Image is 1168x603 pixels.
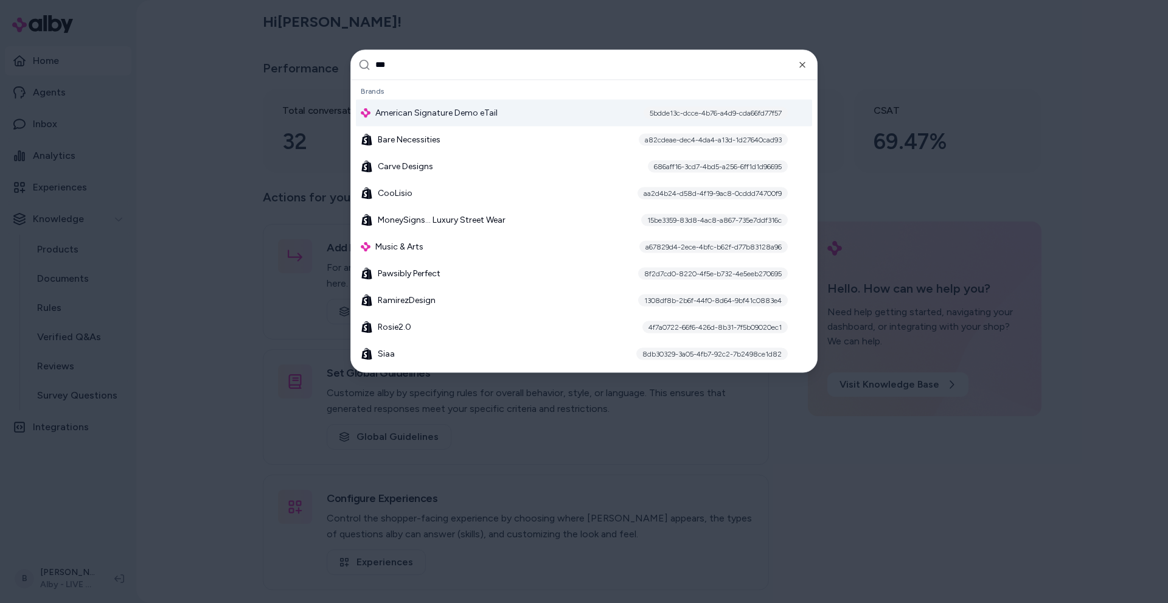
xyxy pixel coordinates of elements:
div: a67829d4-2ece-4bfc-b62f-d77b83128a96 [639,240,788,253]
span: Pawsibly Perfect [378,267,440,279]
span: CooLisio [378,187,412,199]
div: aa2d4b24-d58d-4f19-9ac8-0cddd74700f9 [638,187,788,199]
div: 686aff16-3cd7-4bd5-a256-6ff1d1d96695 [648,160,788,172]
span: Carve Designs [378,160,433,172]
div: a82cdeae-dec4-4da4-a13d-1d27640cad93 [639,133,788,145]
span: Rosie2.0 [378,321,411,333]
img: alby Logo [361,242,370,251]
div: 5bdde13c-dcce-4b76-a4d9-cda66fd77f57 [644,106,788,119]
div: 1308df8b-2b6f-44f0-8d64-9bf41c0883e4 [638,294,788,306]
div: 8f2d7cd0-8220-4f5e-b732-4e5eeb270695 [638,267,788,279]
span: RamirezDesign [378,294,436,306]
span: Siaa [378,347,395,360]
div: Suggestions [351,80,817,372]
span: Music & Arts [375,240,423,253]
span: Bare Necessities [378,133,440,145]
img: alby Logo [361,108,370,117]
span: MoneySigns… Luxury Street Wear [378,214,506,226]
div: 15be3359-83d8-4ac8-a867-735e7ddf316c [641,214,788,226]
span: American Signature Demo eTail [375,106,498,119]
div: Brands [356,82,812,99]
div: 4f7a0722-66f6-426d-8b31-7f5b09020ec1 [642,321,788,333]
div: 8db30329-3a05-4fb7-92c2-7b2498ce1d82 [636,347,788,360]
